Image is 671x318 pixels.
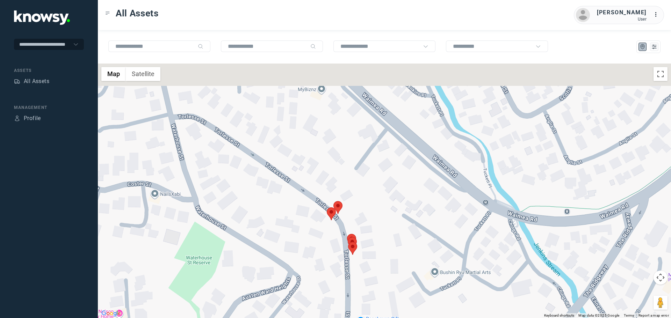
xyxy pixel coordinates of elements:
div: : [654,10,662,20]
img: avatar.png [576,8,590,22]
div: Profile [24,114,41,123]
div: Search [198,44,203,49]
div: Assets [14,78,20,84]
div: Map [640,44,646,50]
div: : [654,10,662,19]
button: Keyboard shortcuts [544,313,574,318]
tspan: ... [654,12,661,17]
div: Search [310,44,316,49]
div: User [597,17,647,22]
div: Profile [14,115,20,121]
div: List [651,44,657,50]
a: Terms [624,313,634,317]
div: All Assets [24,77,49,86]
span: All Assets [116,7,159,20]
div: Assets [14,67,84,74]
a: Open this area in Google Maps (opens a new window) [100,309,123,318]
div: [PERSON_NAME] [597,8,647,17]
div: Toggle Menu [105,11,110,16]
a: Report a map error [638,313,669,317]
a: ProfileProfile [14,114,41,123]
a: AssetsAll Assets [14,77,49,86]
img: Google [100,309,123,318]
button: Show street map [101,67,126,81]
div: Management [14,104,84,111]
button: Map camera controls [654,271,668,284]
button: Show satellite imagery [126,67,160,81]
span: Map data ©2025 Google [578,313,619,317]
button: Toggle fullscreen view [654,67,668,81]
button: Drag Pegman onto the map to open Street View [654,296,668,310]
img: Application Logo [14,10,70,25]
